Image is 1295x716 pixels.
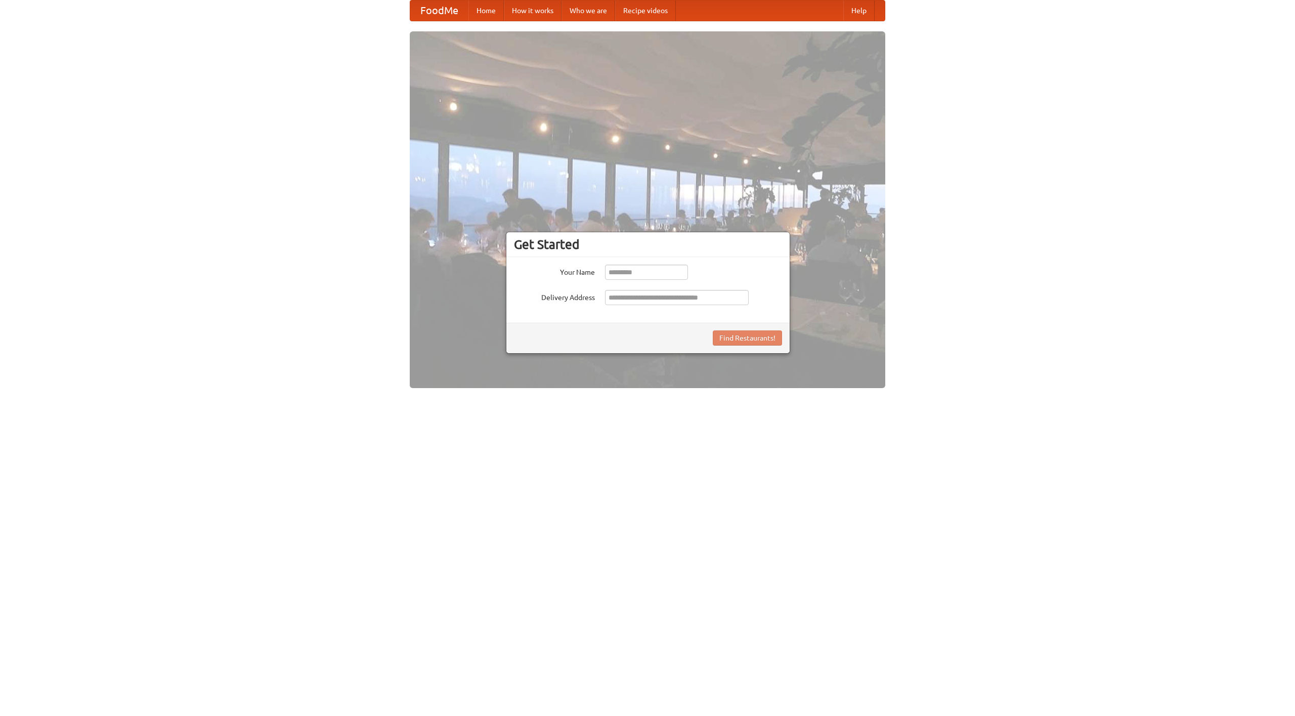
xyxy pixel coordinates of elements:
button: Find Restaurants! [713,330,782,346]
label: Your Name [514,265,595,277]
a: Who we are [562,1,615,21]
a: How it works [504,1,562,21]
a: Home [468,1,504,21]
h3: Get Started [514,237,782,252]
a: Recipe videos [615,1,676,21]
label: Delivery Address [514,290,595,303]
a: FoodMe [410,1,468,21]
a: Help [843,1,875,21]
